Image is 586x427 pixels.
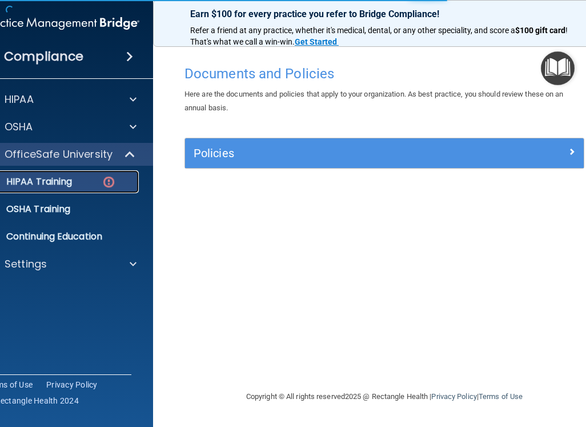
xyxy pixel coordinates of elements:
a: Terms of Use [479,392,523,401]
p: OfficeSafe University [5,147,113,161]
strong: $100 gift card [515,26,565,35]
h4: Documents and Policies [184,66,584,81]
p: HIPAA [5,93,34,106]
span: ! That's what we call a win-win. [190,26,569,46]
span: Here are the documents and policies that apply to your organization. As best practice, you should... [184,90,564,112]
a: Get Started [295,37,339,46]
p: Settings [5,257,47,271]
p: Earn $100 for every practice you refer to Bridge Compliance! [190,9,579,19]
img: danger-circle.6113f641.png [102,175,116,189]
span: Refer a friend at any practice, whether it's medical, dental, or any other speciality, and score a [190,26,515,35]
a: Policies [194,144,575,162]
h4: Compliance [4,49,83,65]
p: OSHA [5,120,33,134]
button: Open Resource Center [541,51,575,85]
strong: Get Started [295,37,337,46]
a: Privacy Policy [46,379,98,390]
a: Privacy Policy [431,392,476,401]
h5: Policies [194,147,476,159]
